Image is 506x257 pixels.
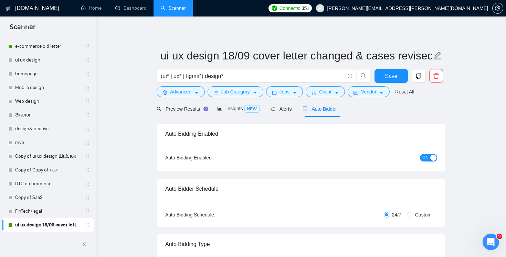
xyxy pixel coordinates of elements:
span: Vendor [361,88,376,96]
img: logo [6,3,11,14]
a: searchScanner [160,5,186,11]
span: Client [319,88,331,96]
span: holder [85,167,90,173]
a: dashboardDashboard [115,5,147,11]
button: settingAdvancedcaret-down [157,86,205,97]
span: holder [85,195,90,200]
span: holder [85,85,90,90]
span: caret-down [194,90,199,95]
span: folder [272,90,277,95]
a: Copy of SaaS [15,191,81,204]
button: barsJob Categorycaret-down [208,86,263,97]
span: user [312,90,316,95]
span: holder [85,126,90,132]
span: holder [85,57,90,63]
button: userClientcaret-down [306,86,345,97]
a: e-commerce old letter [15,40,81,53]
span: edit [433,51,442,60]
a: mvp [15,136,81,149]
span: holder [85,71,90,77]
button: search [357,69,370,83]
span: Custom [412,211,434,219]
span: info-circle [348,74,352,78]
a: setting [492,5,503,11]
button: Save [375,69,408,83]
a: homeHome [81,5,102,11]
span: double-left [82,241,89,248]
span: caret-down [334,90,339,95]
a: design&creative [15,122,81,136]
span: NEW [244,105,260,113]
span: Alerts [271,106,292,112]
span: holder [85,222,90,228]
span: holder [85,181,90,187]
span: setting [162,90,167,95]
a: Web design [15,94,81,108]
span: Scanner [4,22,41,36]
input: Scanner name... [160,47,432,64]
a: DTC e-commerce [15,177,81,191]
span: caret-down [253,90,257,95]
span: bars [213,90,218,95]
span: Auto Bidder [303,106,337,112]
div: Auto Bidding Enabled [165,124,437,144]
span: Connects: [280,4,300,12]
span: holder [85,112,90,118]
div: Tooltip anchor [203,106,209,112]
a: Reset All [395,88,414,96]
span: Save [385,72,397,80]
span: holder [85,140,90,145]
div: Auto Bidding Enabled: [165,154,256,161]
span: 24/7 [389,211,404,219]
span: search [157,107,161,111]
span: search [357,73,370,79]
span: holder [85,44,90,49]
div: Auto Bidder Schedule [165,179,437,199]
span: holder [85,99,90,104]
iframe: Intercom live chat [483,234,499,250]
span: ON [422,154,429,161]
button: folderJobscaret-down [266,86,303,97]
a: FinTech/legal [15,204,81,218]
img: upwork-logo.png [272,5,277,11]
span: user [318,6,323,11]
button: setting [492,3,503,14]
button: delete [429,69,443,83]
input: Search Freelance Jobs... [161,72,345,80]
span: 351 [302,4,309,12]
span: copy [412,73,425,79]
span: notification [271,107,275,111]
button: copy [412,69,425,83]
span: robot [303,107,307,111]
a: Copy of ui ux design Шаблон [15,149,81,163]
span: Preview Results [157,106,206,112]
div: Auto Bidding Type [165,234,437,254]
span: 9 [497,234,502,239]
a: Copy of Copy of тест [15,163,81,177]
span: Jobs [280,88,290,96]
a: Эталон [15,108,81,122]
span: setting [493,5,503,11]
span: Insights [217,106,259,111]
span: area-chart [217,106,222,111]
button: idcardVendorcaret-down [348,86,390,97]
span: idcard [354,90,358,95]
a: Mobile design [15,81,81,94]
span: caret-down [379,90,384,95]
span: Advanced [170,88,191,96]
a: homepage [15,67,81,81]
a: ui ux design [15,53,81,67]
span: holder [85,154,90,159]
div: Auto Bidding Schedule: [165,211,256,219]
span: delete [430,73,443,79]
span: caret-down [292,90,297,95]
a: ui ux design 18/09 cover letter changed & cases revised [15,218,81,232]
span: Job Category [221,88,250,96]
span: holder [85,209,90,214]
